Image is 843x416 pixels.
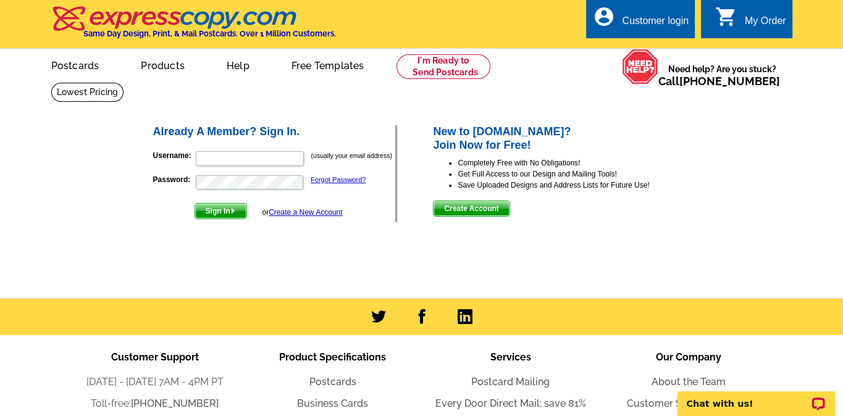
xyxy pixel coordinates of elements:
[31,50,119,79] a: Postcards
[435,397,586,409] a: Every Door Direct Mail: save 81%
[309,376,356,388] a: Postcards
[745,15,786,33] div: My Order
[311,152,392,159] small: (usually your email address)
[272,50,384,79] a: Free Templates
[622,15,689,33] div: Customer login
[207,50,269,79] a: Help
[230,208,236,214] img: button-next-arrow-white.png
[658,63,786,88] span: Need help? Are you stuck?
[83,29,336,38] h4: Same Day Design, Print, & Mail Postcards. Over 1 Million Customers.
[153,174,195,185] label: Password:
[434,201,509,216] span: Create Account
[679,75,780,88] a: [PHONE_NUMBER]
[297,397,368,409] a: Business Cards
[622,49,658,85] img: help
[66,396,244,411] li: Toll-free:
[458,168,692,180] li: Get Full Access to our Design and Mailing Tools!
[433,125,692,152] h2: New to [DOMAIN_NAME]? Join Now for Free!
[458,180,692,191] li: Save Uploaded Designs and Address Lists for Future Use!
[592,14,689,29] a: account_circle Customer login
[153,150,195,161] label: Username:
[433,201,510,217] button: Create Account
[279,351,386,363] span: Product Specifications
[195,204,246,218] span: Sign In
[262,207,342,218] div: or
[490,351,531,363] span: Services
[121,50,204,79] a: Products
[715,14,786,29] a: shopping_cart My Order
[153,125,396,139] h2: Already A Member? Sign In.
[715,6,737,28] i: shopping_cart
[111,351,199,363] span: Customer Support
[669,377,843,416] iframe: LiveChat chat widget
[269,208,342,217] a: Create a New Account
[658,75,780,88] span: Call
[51,15,336,38] a: Same Day Design, Print, & Mail Postcards. Over 1 Million Customers.
[195,203,247,219] button: Sign In
[66,375,244,389] li: [DATE] - [DATE] 7AM - 4PM PT
[627,397,750,409] a: Customer Success Stories
[311,176,366,183] a: Forgot Password?
[656,351,721,363] span: Our Company
[471,376,550,388] a: Postcard Mailing
[131,397,219,409] a: [PHONE_NUMBER]
[652,376,726,388] a: About the Team
[592,6,614,28] i: account_circle
[458,157,692,168] li: Completely Free with No Obligations!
